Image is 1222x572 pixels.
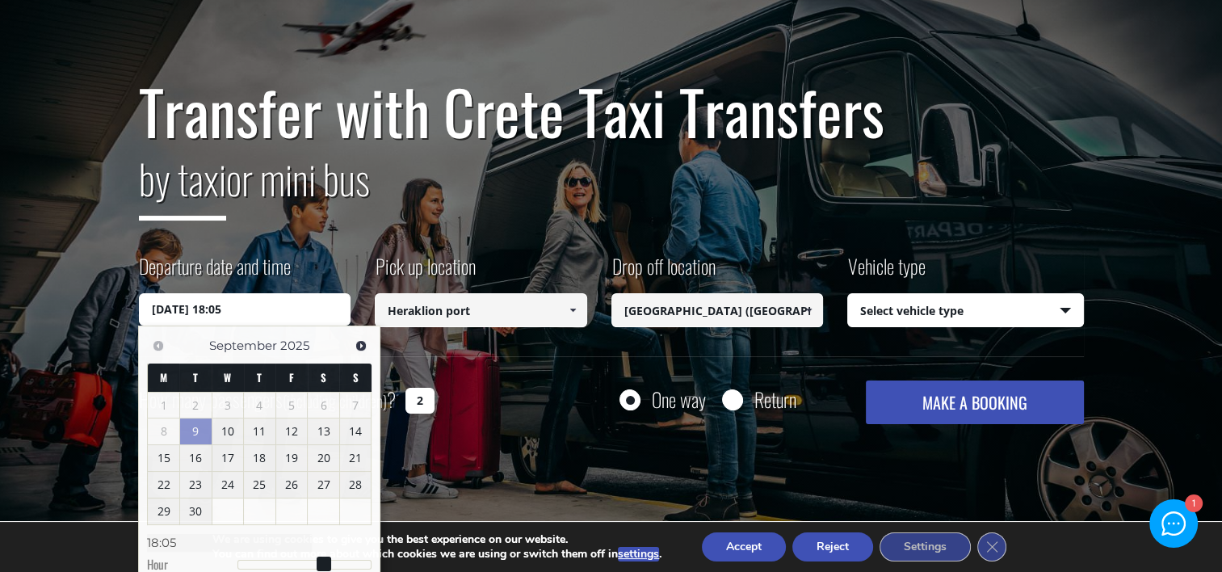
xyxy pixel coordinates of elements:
[152,339,165,352] span: Previous
[180,498,212,524] a: 30
[702,532,786,561] button: Accept
[139,148,226,221] span: by taxi
[880,532,971,561] button: Settings
[754,389,796,410] label: Return
[559,293,586,327] a: Show All Items
[212,418,244,444] a: 10
[148,498,179,524] a: 29
[276,393,308,418] span: 5
[611,252,716,293] label: Drop off location
[792,532,873,561] button: Reject
[212,532,661,547] p: We are using cookies to give you the best experience on our website.
[139,381,396,420] label: How many passengers ?
[308,418,339,444] a: 13
[244,418,275,444] a: 11
[180,418,212,444] a: 9
[180,445,212,471] a: 16
[308,445,339,471] a: 20
[148,393,179,418] span: 1
[353,369,359,385] span: Sunday
[1184,496,1201,513] div: 1
[148,472,179,498] a: 22
[848,294,1083,328] span: Select vehicle type
[618,547,659,561] button: settings
[355,339,367,352] span: Next
[193,369,198,385] span: Tuesday
[340,393,372,418] span: 7
[340,445,372,471] a: 21
[276,445,308,471] a: 19
[289,369,294,385] span: Friday
[160,369,167,385] span: Monday
[340,472,372,498] a: 28
[147,334,169,356] a: Previous
[212,445,244,471] a: 17
[148,445,179,471] a: 15
[244,445,275,471] a: 18
[321,369,326,385] span: Saturday
[139,145,1084,233] h2: or mini bus
[276,418,308,444] a: 12
[244,393,275,418] span: 4
[796,293,822,327] a: Show All Items
[180,393,212,418] span: 2
[375,293,587,327] input: Select pickup location
[212,393,244,418] span: 3
[224,369,231,385] span: Wednesday
[276,472,308,498] a: 26
[375,252,476,293] label: Pick up location
[308,393,339,418] span: 6
[139,78,1084,145] h1: Transfer with Crete Taxi Transfers
[212,547,661,561] p: You can find out more about which cookies we are using or switch them off in .
[257,369,262,385] span: Thursday
[350,334,372,356] a: Next
[977,532,1006,561] button: Close GDPR Cookie Banner
[139,252,291,293] label: Departure date and time
[308,472,339,498] a: 27
[847,252,926,293] label: Vehicle type
[244,472,275,498] a: 25
[611,293,824,327] input: Select drop-off location
[866,381,1083,424] button: MAKE A BOOKING
[180,472,212,498] a: 23
[652,389,706,410] label: One way
[148,418,179,444] span: 8
[340,418,372,444] a: 14
[280,338,309,353] span: 2025
[212,472,244,498] a: 24
[209,338,277,353] span: September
